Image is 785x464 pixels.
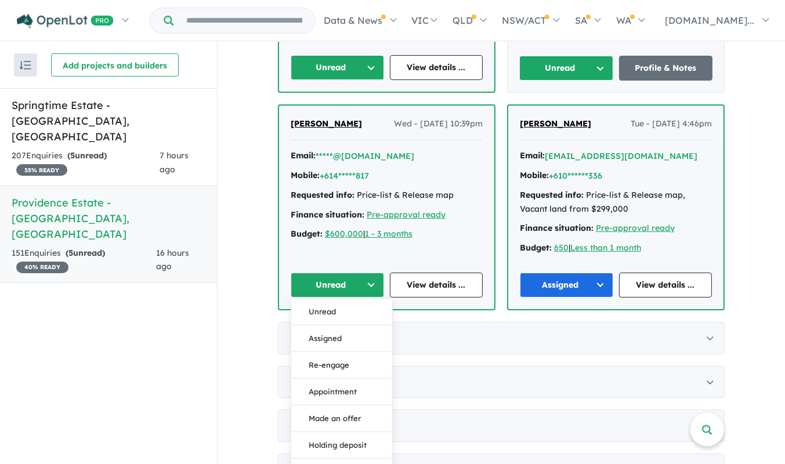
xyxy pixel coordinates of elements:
button: Assigned [520,273,613,298]
strong: Mobile: [520,170,549,180]
button: [EMAIL_ADDRESS][DOMAIN_NAME] [545,150,697,162]
a: 1 - 3 months [365,229,413,239]
div: Price-list & Release map, Vacant land from $299,000 [520,188,712,216]
button: Unread [291,55,384,80]
div: | [291,227,483,241]
span: 35 % READY [16,164,67,176]
span: [PERSON_NAME] [291,118,362,129]
span: [DOMAIN_NAME]... [665,14,754,26]
strong: Budget: [291,229,323,239]
span: 7 hours ago [160,150,189,175]
strong: Requested info: [520,190,584,200]
strong: Finance situation: [291,209,364,220]
button: Unread [291,299,392,325]
strong: Finance situation: [520,223,594,233]
strong: Email: [291,150,316,161]
div: 207 Enquir ies [12,149,160,177]
a: View details ... [619,273,712,298]
div: 151 Enquir ies [12,246,156,274]
div: | [520,241,712,255]
h5: Providence Estate - [GEOGRAPHIC_DATA] , [GEOGRAPHIC_DATA] [12,195,205,242]
button: Re-engage [291,352,392,379]
button: Unread [291,273,384,298]
a: 650 [554,242,569,253]
a: Less than 1 month [570,242,641,253]
span: 5 [70,150,75,161]
strong: ( unread) [66,248,105,258]
button: Made an offer [291,405,392,432]
span: 16 hours ago [156,248,189,272]
a: Pre-approval ready [367,209,446,220]
span: [PERSON_NAME] [520,118,591,129]
strong: Budget: [520,242,552,253]
a: [PERSON_NAME] [520,117,591,131]
h5: Springtime Estate - [GEOGRAPHIC_DATA] , [GEOGRAPHIC_DATA] [12,97,205,144]
button: Holding deposit [291,432,392,459]
a: Pre-approval ready [596,223,675,233]
input: Try estate name, suburb, builder or developer [176,8,313,33]
strong: Requested info: [291,190,354,200]
a: Profile & Notes [619,56,713,81]
strong: Mobile: [291,170,320,180]
button: Unread [519,56,613,81]
span: Wed - [DATE] 10:39pm [394,117,483,131]
a: [PERSON_NAME] [291,117,362,131]
a: View details ... [390,55,483,80]
a: View details ... [390,273,483,298]
img: sort.svg [20,61,31,70]
strong: Email: [520,150,545,161]
div: [DATE] [278,366,725,398]
strong: ( unread) [67,150,107,161]
span: 5 [68,248,73,258]
span: 40 % READY [16,262,68,273]
div: [DATE] [278,322,725,354]
div: [DATE] [278,409,725,442]
img: Openlot PRO Logo White [17,14,114,28]
button: Add projects and builders [51,53,179,77]
span: Tue - [DATE] 4:46pm [631,117,712,131]
button: Appointment [291,379,392,405]
button: Assigned [291,325,392,352]
a: $600,000 [325,229,363,239]
div: Price-list & Release map [291,188,483,202]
